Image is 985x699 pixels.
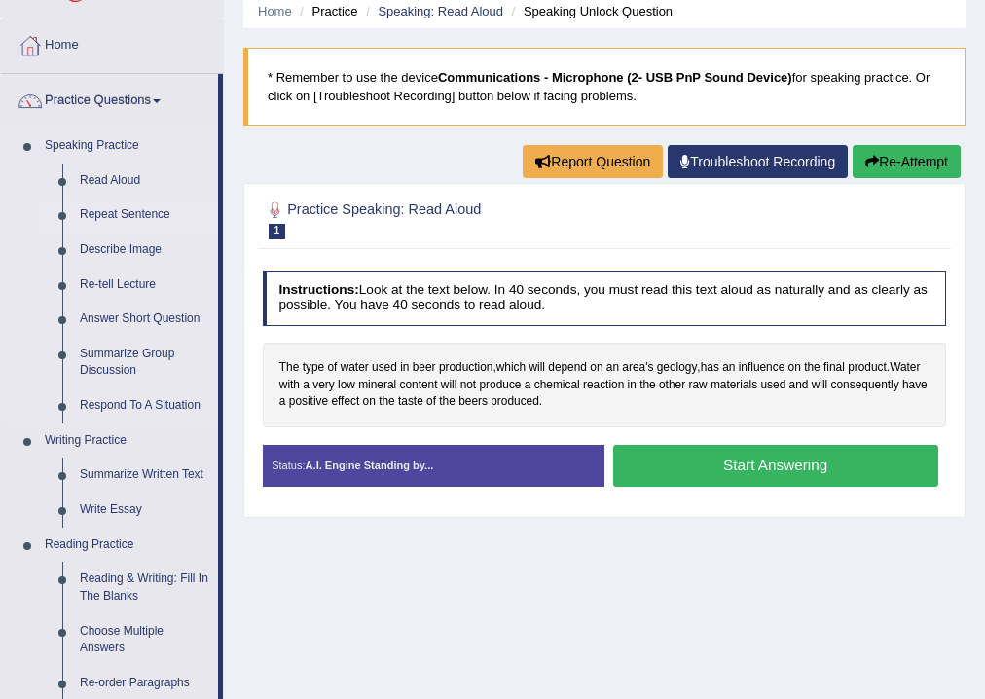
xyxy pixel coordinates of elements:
[269,224,286,239] span: 1
[36,129,218,164] a: Speaking Practice
[439,359,493,377] span: Click to see word definition
[438,70,792,85] b: Communications - Microphone (2- USB PnP Sound Device)
[823,359,845,377] span: Click to see word definition
[338,377,355,394] span: Click to see word definition
[525,377,531,394] span: Click to see word definition
[71,458,218,493] a: Summarize Written Text
[606,359,619,377] span: Click to see word definition
[413,359,436,377] span: Click to see word definition
[263,343,947,427] div: , , . .
[668,145,848,178] a: Troubleshoot Recording
[529,359,545,377] span: Click to see word definition
[439,393,456,411] span: Click to see word definition
[659,377,685,394] span: Click to see word definition
[441,377,457,394] span: Click to see word definition
[71,562,218,613] a: Reading & Writing: Fill In The Blanks
[379,393,395,411] span: Click to see word definition
[327,359,337,377] span: Click to see word definition
[722,359,735,377] span: Click to see word definition
[36,423,218,459] a: Writing Practice
[507,2,673,20] li: Speaking Unlock Question
[363,393,376,411] span: Click to see word definition
[303,377,310,394] span: Click to see word definition
[71,198,218,233] a: Repeat Sentence
[789,377,809,394] span: Click to see word definition
[657,359,698,377] span: Click to see word definition
[278,282,358,297] b: Instructions:
[263,271,947,326] h4: Look at the text below. In 40 seconds, you must read this text aloud as naturally and as clearly ...
[258,4,292,18] a: Home
[36,528,218,563] a: Reading Practice
[902,377,928,394] span: Click to see word definition
[331,393,359,411] span: Click to see word definition
[491,393,539,411] span: Click to see word definition
[400,359,409,377] span: Click to see word definition
[628,377,637,394] span: Click to see word definition
[788,359,801,377] span: Click to see word definition
[71,268,218,303] a: Re-tell Lecture
[622,359,653,377] span: Click to see word definition
[701,359,719,377] span: Click to see word definition
[71,493,218,528] a: Write Essay
[812,377,828,394] span: Click to see word definition
[1,18,223,67] a: Home
[613,445,938,487] button: Start Answering
[548,359,587,377] span: Click to see word definition
[523,145,663,178] button: Report Question
[71,302,218,337] a: Answer Short Question
[583,377,624,394] span: Click to see word definition
[372,359,397,377] span: Click to see word definition
[760,377,785,394] span: Click to see word definition
[853,145,961,178] button: Re-Attempt
[263,198,687,239] h2: Practice Speaking: Read Aloud
[378,4,503,18] a: Speaking: Read Aloud
[71,164,218,199] a: Read Aloud
[496,359,526,377] span: Click to see word definition
[804,359,821,377] span: Click to see word definition
[460,377,477,394] span: Click to see word definition
[479,377,521,394] span: Click to see word definition
[243,48,966,126] blockquote: * Remember to use the device for speaking practice. Or click on [Troubleshoot Recording] button b...
[739,359,785,377] span: Click to see word definition
[312,377,334,394] span: Click to see word definition
[399,377,437,394] span: Click to see word definition
[289,393,328,411] span: Click to see word definition
[458,393,488,411] span: Click to see word definition
[263,445,604,488] div: Status:
[639,377,656,394] span: Click to see word definition
[1,74,218,123] a: Practice Questions
[831,377,899,394] span: Click to see word definition
[295,2,357,20] li: Practice
[426,393,436,411] span: Click to see word definition
[534,377,580,394] span: Click to see word definition
[71,388,218,423] a: Respond To A Situation
[279,377,300,394] span: Click to see word definition
[306,460,434,471] strong: A.I. Engine Standing by...
[890,359,920,377] span: Click to see word definition
[303,359,324,377] span: Click to see word definition
[71,614,218,666] a: Choose Multiple Answers
[848,359,887,377] span: Click to see word definition
[279,393,286,411] span: Click to see word definition
[279,359,300,377] span: Click to see word definition
[341,359,369,377] span: Click to see word definition
[358,377,396,394] span: Click to see word definition
[71,233,218,268] a: Describe Image
[590,359,602,377] span: Click to see word definition
[398,393,423,411] span: Click to see word definition
[688,377,707,394] span: Click to see word definition
[711,377,757,394] span: Click to see word definition
[71,337,218,388] a: Summarize Group Discussion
